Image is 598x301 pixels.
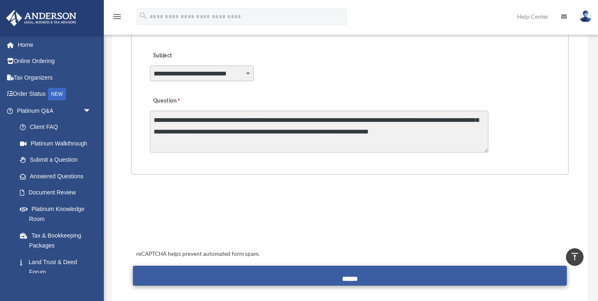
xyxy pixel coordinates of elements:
img: Anderson Advisors Platinum Portal [4,10,79,26]
label: Question [150,95,214,107]
a: Platinum Q&Aarrow_drop_down [6,102,104,119]
a: vertical_align_top [566,248,583,266]
label: Subject [150,50,229,62]
i: search [139,11,148,20]
a: Submit a Question [12,152,100,168]
a: Answered Questions [12,168,104,184]
a: Tax Organizers [6,69,104,86]
a: Home [6,36,104,53]
div: NEW [48,88,66,100]
a: Document Review [12,184,104,201]
iframe: reCAPTCHA [134,200,260,233]
a: Online Ordering [6,53,104,70]
img: User Pic [579,10,592,22]
span: arrow_drop_down [83,102,100,119]
i: menu [112,12,122,22]
a: menu [112,15,122,22]
a: Land Trust & Deed Forum [12,254,104,280]
i: vertical_align_top [570,252,580,262]
a: Order StatusNEW [6,86,104,103]
div: reCAPTCHA helps prevent automated form spam. [133,249,567,259]
a: Platinum Knowledge Room [12,201,104,227]
a: Tax & Bookkeeping Packages [12,227,104,254]
a: Platinum Walkthrough [12,135,104,152]
a: Client FAQ [12,119,104,136]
